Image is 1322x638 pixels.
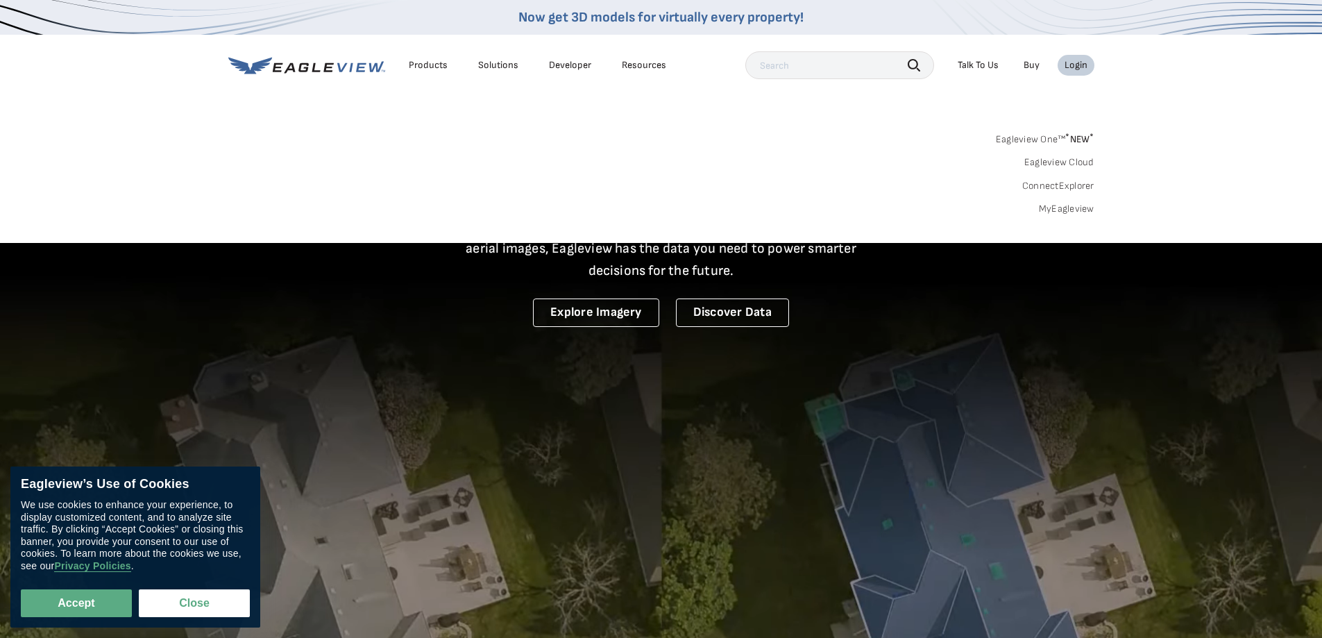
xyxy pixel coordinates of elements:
[478,59,518,72] div: Solutions
[54,560,130,572] a: Privacy Policies
[549,59,591,72] a: Developer
[1065,59,1087,72] div: Login
[1024,156,1094,169] a: Eagleview Cloud
[518,9,804,26] a: Now get 3D models for virtually every property!
[139,589,250,617] button: Close
[21,477,250,492] div: Eagleview’s Use of Cookies
[1024,59,1040,72] a: Buy
[1022,180,1094,192] a: ConnectExplorer
[21,589,132,617] button: Accept
[21,499,250,572] div: We use cookies to enhance your experience, to display customized content, and to analyze site tra...
[1065,133,1094,145] span: NEW
[409,59,448,72] div: Products
[996,129,1094,145] a: Eagleview One™*NEW*
[676,299,789,327] a: Discover Data
[745,51,934,79] input: Search
[1039,203,1094,215] a: MyEagleview
[449,215,874,282] p: A new era starts here. Built on more than 3.5 billion high-resolution aerial images, Eagleview ha...
[533,299,659,327] a: Explore Imagery
[622,59,666,72] div: Resources
[958,59,999,72] div: Talk To Us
